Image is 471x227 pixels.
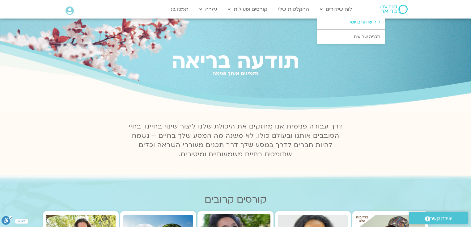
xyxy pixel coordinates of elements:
[225,3,270,15] a: קורסים ופעילות
[196,3,220,15] a: עזרה
[317,3,355,15] a: לוח שידורים
[166,3,192,15] a: תמכו בנו
[275,3,312,15] a: ההקלטות שלי
[409,212,468,224] a: יצירת קשר
[430,214,452,223] span: יצירת קשר
[43,194,428,205] h2: קורסים קרובים
[380,5,408,14] img: תודעה בריאה
[125,122,346,159] p: דרך עבודה פנימית אנו מחזקים את היכולת שלנו ליצור שינוי בחיינו, בחיי הסובבים אותנו ובעולם כולו. לא...
[317,15,385,29] a: לוח שידורים יומי
[317,30,385,44] a: תכניה שבועית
